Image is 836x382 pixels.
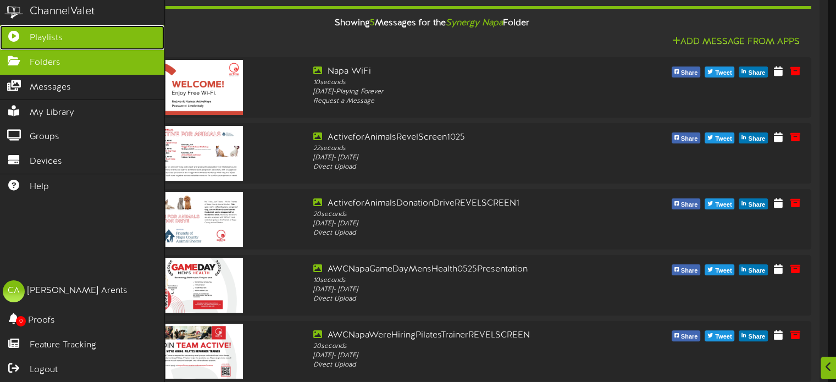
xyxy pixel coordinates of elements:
span: 0 [16,316,26,326]
span: Share [746,331,767,343]
button: Tweet [705,132,734,143]
img: 12eeb47d-bd2f-42e6-8df6-49e0354f5ef1.jpg [145,258,243,313]
button: Tweet [705,264,734,275]
span: Tweet [713,265,734,277]
span: 5 [370,18,375,28]
div: [DATE] - Playing Forever [313,87,613,97]
button: Share [739,67,768,77]
div: 10 seconds [313,276,613,285]
span: Logout [30,364,58,377]
span: My Library [30,107,74,119]
div: [DATE] - [DATE] [313,219,613,229]
div: ActiveforAnimalsRevelScreen1025 [313,131,613,144]
span: Proofs [28,314,55,327]
span: Share [746,133,767,145]
button: Share [672,330,701,341]
div: Direct Upload [313,361,613,370]
span: Share [679,67,700,79]
button: Share [672,132,701,143]
i: Synergy Napa [446,18,503,28]
button: Share [739,264,768,275]
button: Share [739,330,768,341]
button: Share [672,264,701,275]
span: Folders [30,57,60,69]
div: Direct Upload [313,163,613,172]
button: Share [672,198,701,209]
button: Tweet [705,198,734,209]
div: Napa WiFi [313,65,613,78]
img: e3607d4a-5dc3-4034-a3fa-1a335e5ab50a.jpg [145,126,243,181]
div: [PERSON_NAME] Arents [27,285,128,297]
button: Share [739,198,768,209]
div: [DATE] - [DATE] [313,153,613,163]
button: Share [672,67,701,77]
span: Share [679,133,700,145]
span: Help [30,181,49,193]
div: ChannelValet [30,4,95,20]
span: Share [746,67,767,79]
div: 10 seconds [313,78,613,87]
img: 764164f3-58f7-4627-a495-c0684cba02b6.jpg [145,324,243,379]
div: AWCNapaWereHiringPilatesTrainerREVELSCREEN [313,329,613,342]
div: 20 seconds [313,342,613,351]
div: Direct Upload [313,295,613,304]
img: ae3de9e4-84e6-433f-9703-7a4003be1f27napawifi-267499.jpg [145,60,243,115]
div: 22 seconds [313,144,613,153]
div: ActiveforAnimalsDonationDriveREVELSCREEN1 [313,197,613,210]
span: Tweet [713,199,734,211]
span: Groups [30,131,59,143]
span: Share [746,199,767,211]
span: Feature Tracking [30,339,96,352]
span: Share [679,199,700,211]
span: Share [746,265,767,277]
span: Tweet [713,133,734,145]
div: 20 seconds [313,210,613,219]
span: Tweet [713,331,734,343]
div: [DATE] - [DATE] [313,351,613,361]
span: Share [679,331,700,343]
button: Tweet [705,330,734,341]
button: Add Message From Apps [669,35,803,49]
button: Share [739,132,768,143]
span: Tweet [713,67,734,79]
div: Showing Messages for the Folder [44,12,820,35]
img: 5a7330e7-7956-46e7-939d-e5143cd58aef.jpg [145,192,243,247]
div: [DATE] - [DATE] [313,285,613,295]
div: CA [3,280,25,302]
div: AWCNapaGameDayMensHealth0525Presentation [313,263,613,276]
button: Tweet [705,67,734,77]
div: Direct Upload [313,229,613,238]
span: Playlists [30,32,63,45]
span: Devices [30,156,62,168]
span: Messages [30,81,71,94]
div: Request a Message [313,97,613,106]
span: Share [679,265,700,277]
